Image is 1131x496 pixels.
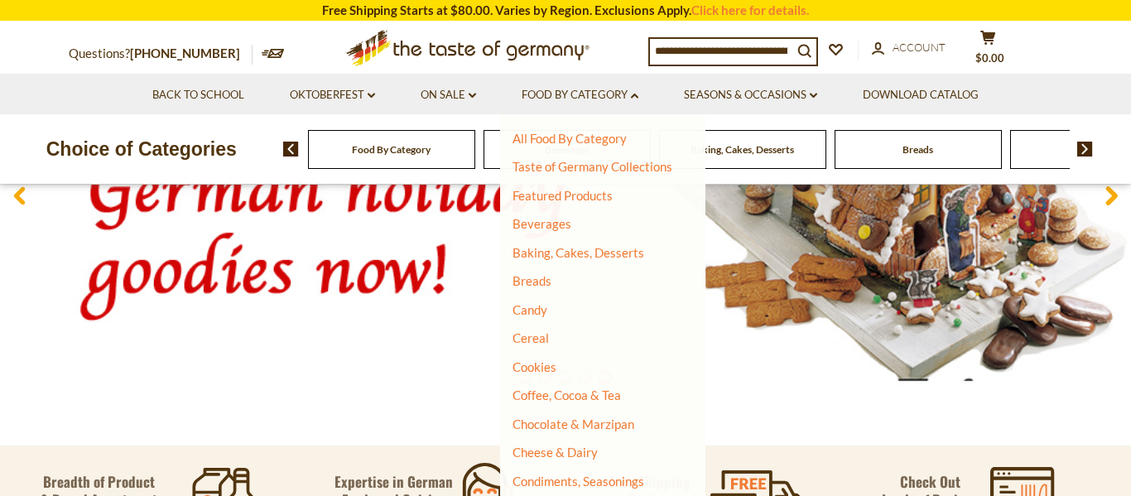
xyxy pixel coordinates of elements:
[691,143,794,156] a: Baking, Cakes, Desserts
[513,417,634,431] a: Chocolate & Marzipan
[522,86,638,104] a: Food By Category
[513,188,613,203] a: Featured Products
[963,30,1013,71] button: $0.00
[513,273,551,288] a: Breads
[513,359,556,374] a: Cookies
[975,51,1004,65] span: $0.00
[283,142,299,157] img: previous arrow
[513,302,547,317] a: Candy
[513,474,644,489] a: Condiments, Seasonings
[513,445,598,460] a: Cheese & Dairy
[513,245,644,260] a: Baking, Cakes, Desserts
[1077,142,1093,157] img: next arrow
[893,41,946,54] span: Account
[513,216,571,231] a: Beverages
[691,2,809,17] a: Click here for details.
[130,46,240,60] a: [PHONE_NUMBER]
[863,86,979,104] a: Download Catalog
[513,159,672,174] a: Taste of Germany Collections
[902,143,933,156] a: Breads
[421,86,476,104] a: On Sale
[69,43,253,65] p: Questions?
[684,86,817,104] a: Seasons & Occasions
[513,388,621,402] a: Coffee, Cocoa & Tea
[290,86,375,104] a: Oktoberfest
[872,39,946,57] a: Account
[152,86,244,104] a: Back to School
[513,330,549,345] a: Cereal
[513,131,627,146] a: All Food By Category
[352,143,431,156] a: Food By Category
